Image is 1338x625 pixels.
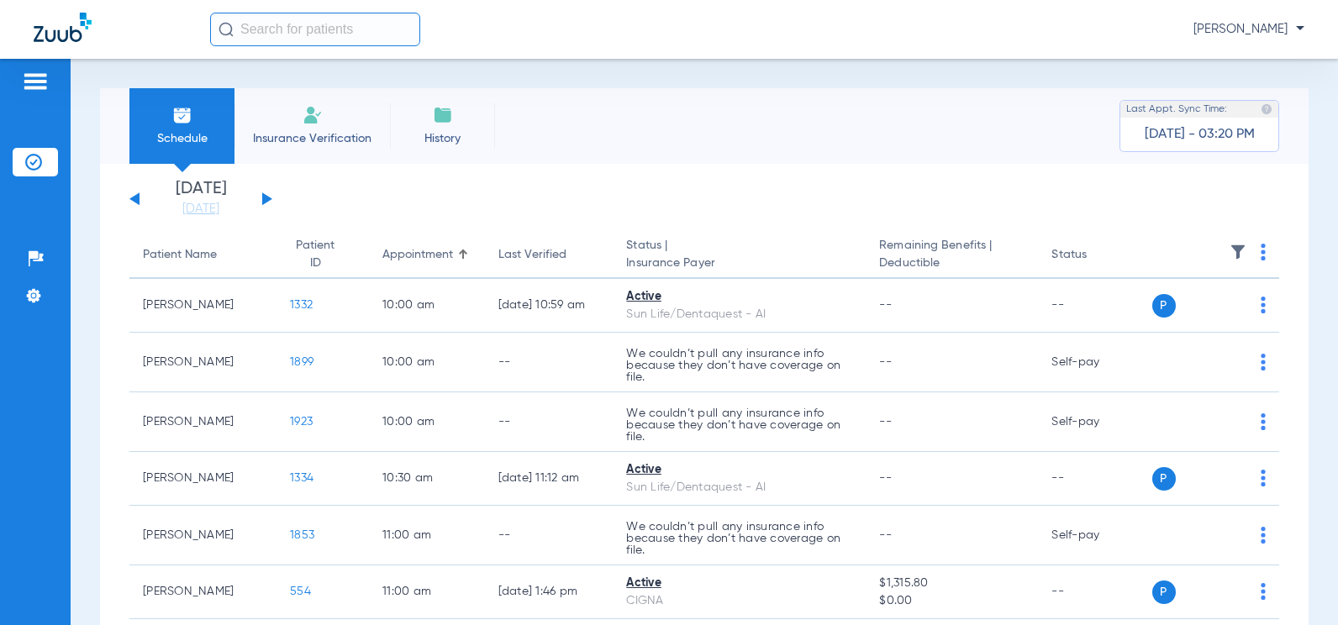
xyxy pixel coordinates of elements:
[433,105,453,125] img: History
[879,575,1025,592] span: $1,315.80
[1126,101,1227,118] span: Last Appt. Sync Time:
[1261,527,1266,544] img: group-dot-blue.svg
[129,392,277,452] td: [PERSON_NAME]
[129,333,277,392] td: [PERSON_NAME]
[626,407,852,443] p: We couldn’t pull any insurance info because they don’t have coverage on file.
[290,299,313,311] span: 1332
[879,592,1025,610] span: $0.00
[485,392,614,452] td: --
[1152,580,1176,604] span: P
[1038,232,1151,279] th: Status
[290,472,313,484] span: 1334
[485,452,614,506] td: [DATE] 11:12 AM
[613,232,866,279] th: Status |
[150,201,251,218] a: [DATE]
[143,246,217,264] div: Patient Name
[879,472,892,484] span: --
[1145,126,1255,143] span: [DATE] - 03:20 PM
[485,279,614,333] td: [DATE] 10:59 AM
[1261,413,1266,430] img: group-dot-blue.svg
[1261,297,1266,313] img: group-dot-blue.svg
[485,333,614,392] td: --
[1261,470,1266,486] img: group-dot-blue.svg
[290,529,314,541] span: 1853
[1193,21,1304,38] span: [PERSON_NAME]
[369,565,484,619] td: 11:00 AM
[369,506,484,565] td: 11:00 AM
[879,255,1025,272] span: Deductible
[485,565,614,619] td: [DATE] 1:46 PM
[219,22,234,37] img: Search Icon
[369,279,484,333] td: 10:00 AM
[290,356,313,368] span: 1899
[498,246,566,264] div: Last Verified
[1230,244,1246,260] img: filter.svg
[403,130,482,147] span: History
[1038,333,1151,392] td: Self-pay
[626,348,852,383] p: We couldn’t pull any insurance info because they don’t have coverage on file.
[142,130,222,147] span: Schedule
[1038,565,1151,619] td: --
[303,105,323,125] img: Manual Insurance Verification
[879,356,892,368] span: --
[382,246,453,264] div: Appointment
[1038,452,1151,506] td: --
[247,130,377,147] span: Insurance Verification
[34,13,92,42] img: Zuub Logo
[626,288,852,306] div: Active
[290,586,311,597] span: 554
[129,506,277,565] td: [PERSON_NAME]
[626,306,852,323] div: Sun Life/Dentaquest - AI
[866,232,1038,279] th: Remaining Benefits |
[369,392,484,452] td: 10:00 AM
[143,246,263,264] div: Patient Name
[1038,506,1151,565] td: Self-pay
[290,416,313,428] span: 1923
[290,237,356,272] div: Patient ID
[626,461,852,479] div: Active
[22,71,49,92] img: hamburger-icon
[1152,294,1176,318] span: P
[129,452,277,506] td: [PERSON_NAME]
[369,333,484,392] td: 10:00 AM
[210,13,420,46] input: Search for patients
[1261,103,1272,115] img: last sync help info
[879,529,892,541] span: --
[1254,544,1338,625] iframe: Chat Widget
[1261,244,1266,260] img: group-dot-blue.svg
[290,237,340,272] div: Patient ID
[1038,392,1151,452] td: Self-pay
[1038,279,1151,333] td: --
[129,279,277,333] td: [PERSON_NAME]
[150,181,251,218] li: [DATE]
[485,506,614,565] td: --
[626,592,852,610] div: CIGNA
[1261,354,1266,370] img: group-dot-blue.svg
[172,105,192,125] img: Schedule
[626,255,852,272] span: Insurance Payer
[879,299,892,311] span: --
[382,246,471,264] div: Appointment
[879,416,892,428] span: --
[1152,467,1176,491] span: P
[626,479,852,496] div: Sun Life/Dentaquest - AI
[626,575,852,592] div: Active
[498,246,600,264] div: Last Verified
[129,565,277,619] td: [PERSON_NAME]
[369,452,484,506] td: 10:30 AM
[626,521,852,556] p: We couldn’t pull any insurance info because they don’t have coverage on file.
